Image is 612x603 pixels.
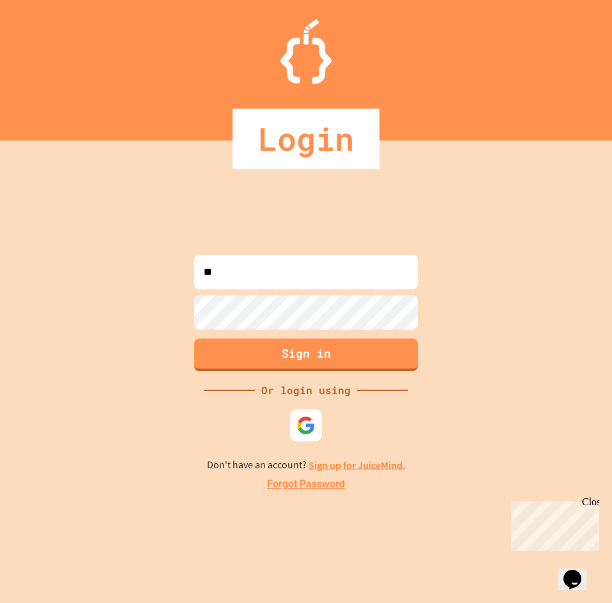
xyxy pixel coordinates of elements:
[506,496,599,551] iframe: chat widget
[280,19,332,84] img: Logo.svg
[207,457,406,473] p: Don't have an account?
[255,383,357,398] div: Or login using
[558,552,599,590] iframe: chat widget
[5,5,88,81] div: Chat with us now!Close
[309,459,406,472] a: Sign up for JuiceMind.
[296,416,316,435] img: google-icon.svg
[267,477,345,492] a: Forgot Password
[194,339,418,371] button: Sign in
[233,109,379,169] div: Login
